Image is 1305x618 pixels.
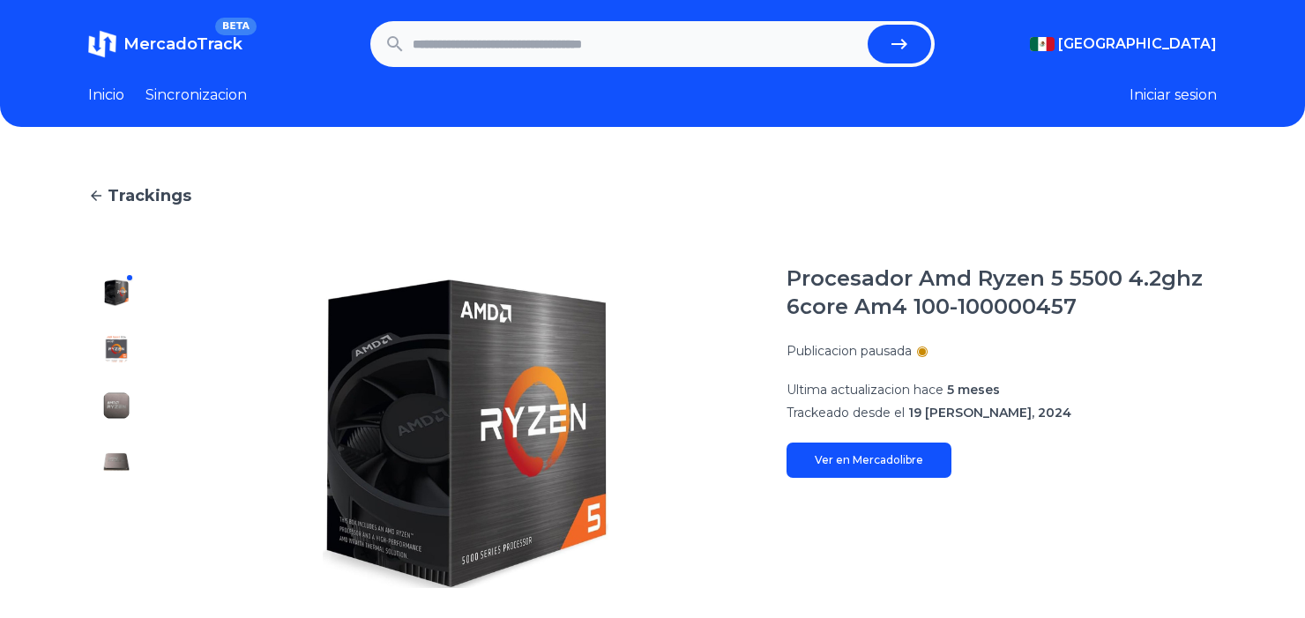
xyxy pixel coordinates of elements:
[1058,34,1217,55] span: [GEOGRAPHIC_DATA]
[88,30,116,58] img: MercadoTrack
[123,34,242,54] span: MercadoTrack
[180,264,751,603] img: Procesador Amd Ryzen 5 5500 4.2ghz 6core Am4 100-100000457
[88,85,124,106] a: Inicio
[908,405,1071,421] span: 19 [PERSON_NAME], 2024
[787,405,905,421] span: Trackeado desde el
[108,183,191,208] span: Trackings
[787,382,943,398] span: Ultima actualizacion hace
[215,18,257,35] span: BETA
[787,443,951,478] a: Ver en Mercadolibre
[102,448,130,476] img: Procesador Amd Ryzen 5 5500 4.2ghz 6core Am4 100-100000457
[88,183,1217,208] a: Trackings
[787,342,912,360] p: Publicacion pausada
[787,264,1217,321] h1: Procesador Amd Ryzen 5 5500 4.2ghz 6core Am4 100-100000457
[947,382,1000,398] span: 5 meses
[102,504,130,532] img: Procesador Amd Ryzen 5 5500 4.2ghz 6core Am4 100-100000457
[102,391,130,420] img: Procesador Amd Ryzen 5 5500 4.2ghz 6core Am4 100-100000457
[1030,34,1217,55] button: [GEOGRAPHIC_DATA]
[102,279,130,307] img: Procesador Amd Ryzen 5 5500 4.2ghz 6core Am4 100-100000457
[102,561,130,589] img: Procesador Amd Ryzen 5 5500 4.2ghz 6core Am4 100-100000457
[1030,37,1055,51] img: Mexico
[145,85,247,106] a: Sincronizacion
[102,335,130,363] img: Procesador Amd Ryzen 5 5500 4.2ghz 6core Am4 100-100000457
[1130,85,1217,106] button: Iniciar sesion
[88,30,242,58] a: MercadoTrackBETA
